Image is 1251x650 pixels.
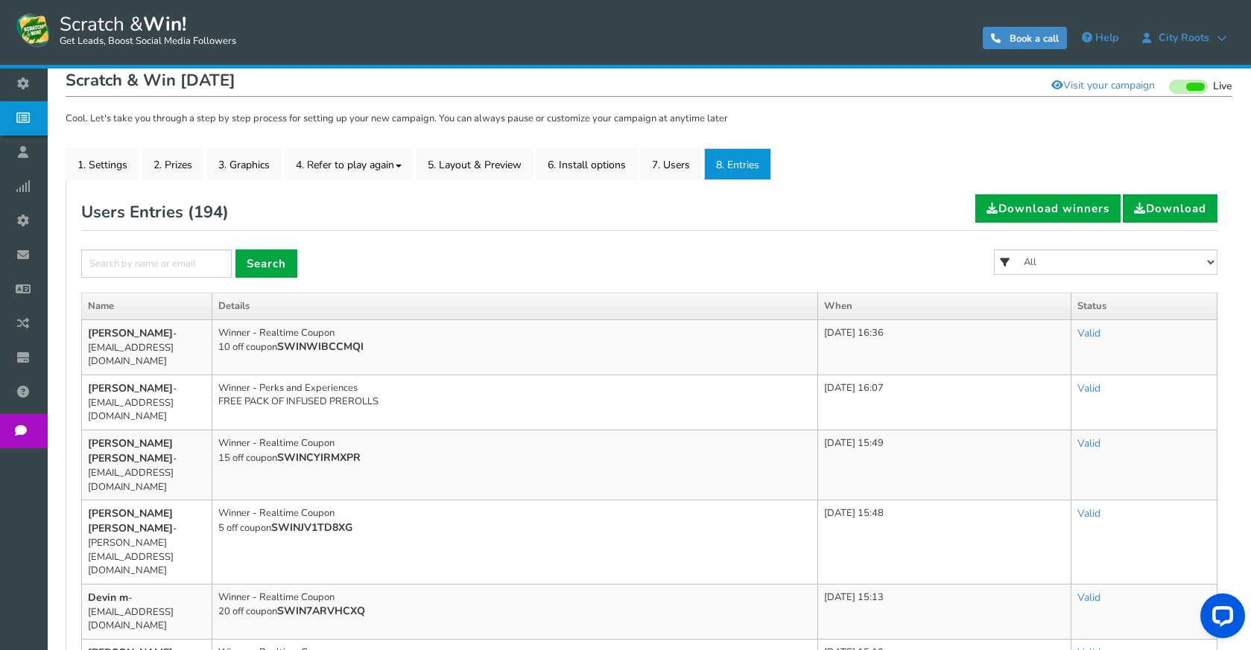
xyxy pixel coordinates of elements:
[416,148,533,179] a: 5. Layout & Preview
[704,148,771,179] a: 8. Entries
[82,500,212,584] td: - [PERSON_NAME][EMAIL_ADDRESS][DOMAIN_NAME]
[817,430,1071,500] td: [DATE] 15:49
[1123,194,1217,223] a: Download
[212,500,818,584] td: Winner - Realtime Coupon 5 off coupon
[142,148,204,179] a: 2. Prizes
[81,194,229,230] h2: Users Entries ( )
[15,11,52,48] img: Scratch and Win
[277,340,364,354] b: SWINWIBCCMQI
[1010,32,1059,45] span: Book a call
[1042,73,1165,98] a: Visit your campaign
[194,201,223,223] span: 194
[88,381,173,395] b: [PERSON_NAME]
[1188,587,1251,650] iframe: LiveChat chat widget
[277,604,365,618] b: SWIN7ARVHCXQ
[1077,436,1100,450] a: Valid
[212,293,818,320] th: Details
[1077,590,1100,605] a: Valid
[66,148,139,179] a: 1. Settings
[271,520,352,535] b: SWINJV1TD8XG
[983,27,1067,49] a: Book a call
[212,584,818,639] td: Winner - Realtime Coupon 20 off coupon
[88,506,173,535] b: [PERSON_NAME] [PERSON_NAME]
[52,11,236,48] span: Scratch &
[1077,506,1100,520] a: Valid
[235,249,297,278] a: Search
[277,450,361,465] b: SWINCYIRMXPR
[1071,293,1217,320] th: Status
[82,430,212,500] td: - [EMAIL_ADDRESS][DOMAIN_NAME]
[206,148,282,179] a: 3. Graphics
[82,293,212,320] th: Name
[82,584,212,639] td: - [EMAIL_ADDRESS][DOMAIN_NAME]
[1077,381,1100,395] a: Valid
[15,11,236,48] a: Scratch &Win! Get Leads, Boost Social Media Followers
[143,11,186,37] strong: Win!
[82,375,212,430] td: - [EMAIL_ADDRESS][DOMAIN_NAME]
[212,375,818,430] td: Winner - Perks and Experiences FREE PACK OF INFUSED PREROLLS
[536,148,638,179] a: 6. Install options
[817,500,1071,584] td: [DATE] 15:48
[817,293,1071,320] th: When
[1151,32,1217,44] span: City Roots
[66,112,1232,127] p: Cool. Let's take you through a step by step process for setting up your new campaign. You can alw...
[212,430,818,500] td: Winner - Realtime Coupon 15 off coupon
[284,148,414,179] a: 4. Refer to play again
[1074,26,1126,50] a: Help
[81,249,232,278] input: Search by name or email
[975,194,1121,223] a: Download winners
[817,319,1071,375] td: [DATE] 16:36
[817,584,1071,639] td: [DATE] 15:13
[88,590,128,605] b: Devin m
[1095,31,1118,45] span: Help
[88,436,173,465] b: [PERSON_NAME] [PERSON_NAME]
[1077,326,1100,340] a: Valid
[212,319,818,375] td: Winner - Realtime Coupon 10 off coupon
[82,319,212,375] td: - [EMAIL_ADDRESS][DOMAIN_NAME]
[60,36,236,48] small: Get Leads, Boost Social Media Followers
[817,375,1071,430] td: [DATE] 16:07
[88,326,173,340] b: [PERSON_NAME]
[1213,80,1232,94] span: Live
[66,67,1232,97] h1: Scratch & Win [DATE]
[640,148,702,179] a: 7. Users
